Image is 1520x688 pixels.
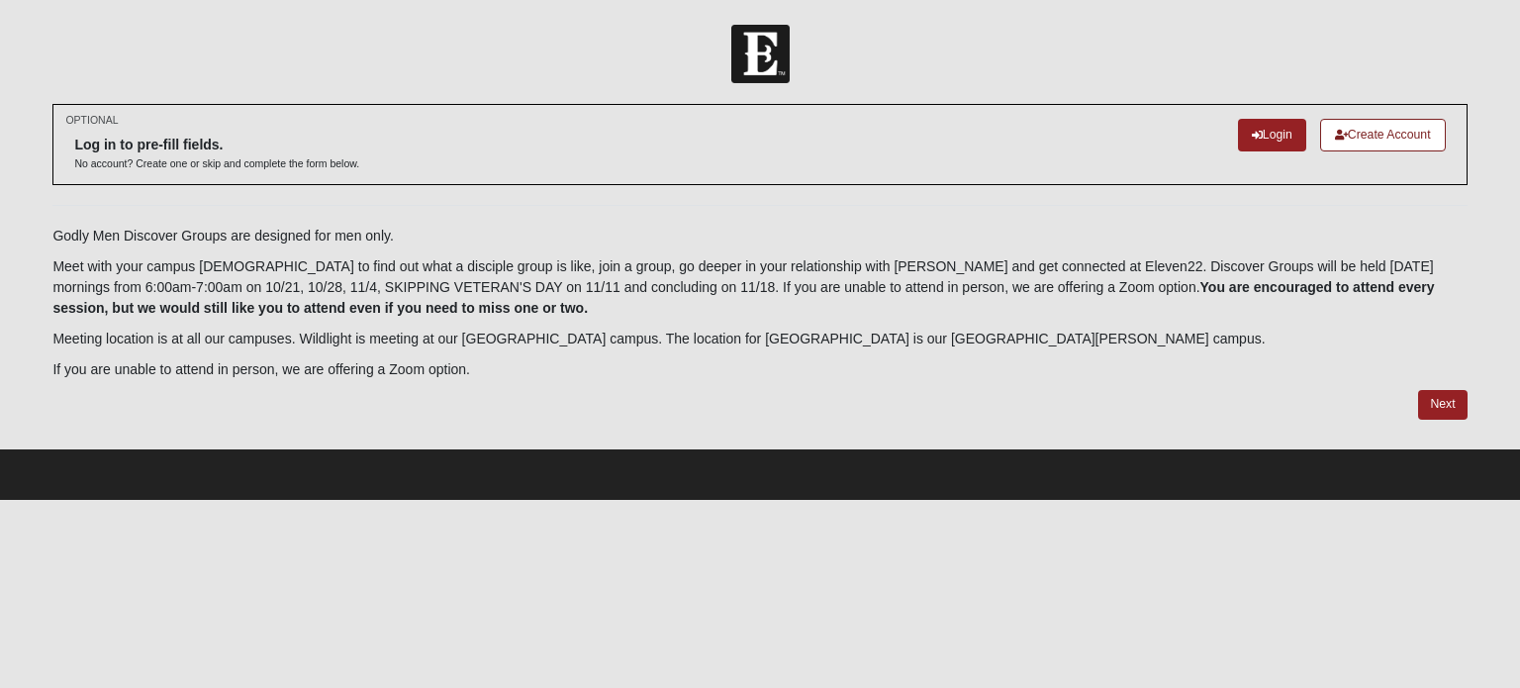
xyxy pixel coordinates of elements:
p: No account? Create one or skip and complete the form below. [74,156,359,171]
p: Godly Men Discover Groups are designed for men only. [52,226,1467,246]
p: Meeting location is at all our campuses. Wildlight is meeting at our [GEOGRAPHIC_DATA] campus. Th... [52,329,1467,349]
a: Login [1238,119,1306,151]
p: If you are unable to attend in person, we are offering a Zoom option. [52,359,1467,380]
small: OPTIONAL [65,113,118,128]
a: Next [1418,390,1467,419]
h6: Log in to pre-fill fields. [74,137,359,153]
p: Meet with your campus [DEMOGRAPHIC_DATA] to find out what a disciple group is like, join a group,... [52,256,1467,319]
img: Church of Eleven22 Logo [731,25,790,83]
a: Create Account [1320,119,1446,151]
b: You are encouraged to attend every session, but we would still like you to attend even if you nee... [52,279,1434,316]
